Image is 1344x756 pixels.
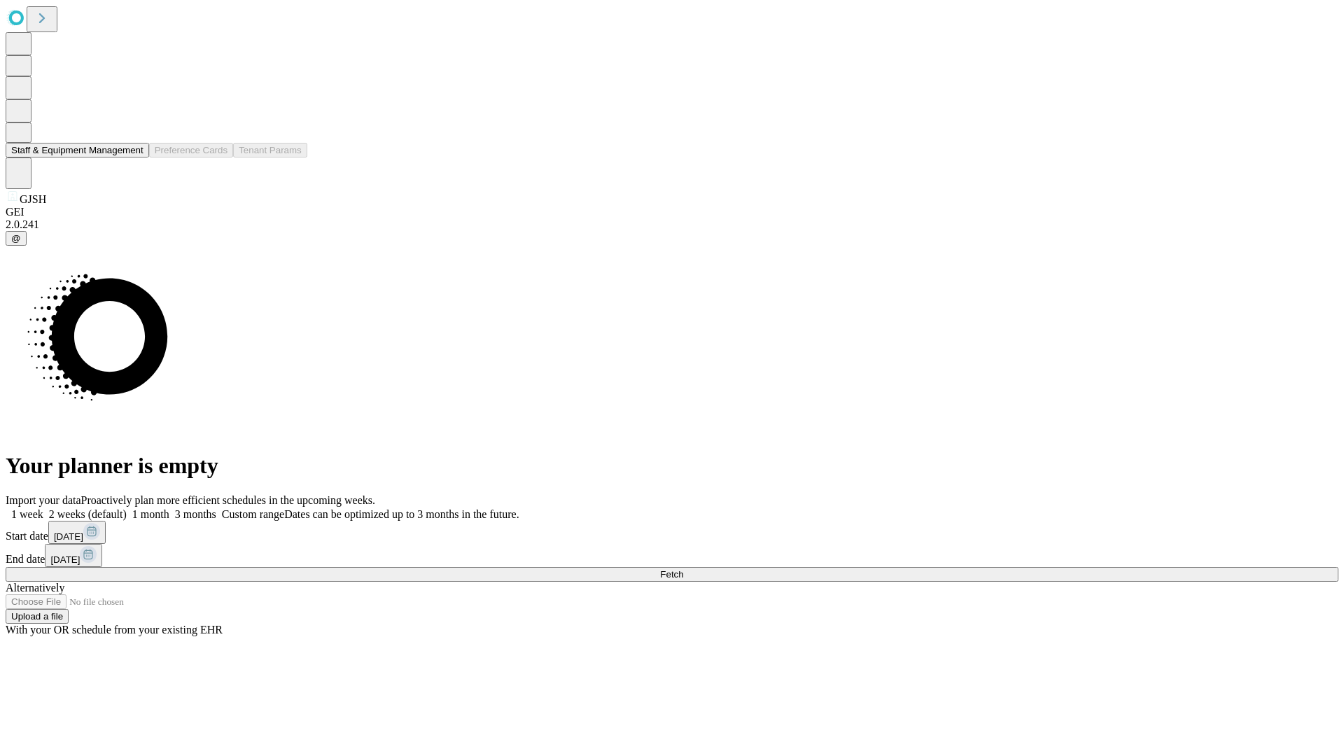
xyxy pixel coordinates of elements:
span: Alternatively [6,582,64,594]
span: 2 weeks (default) [49,508,127,520]
button: Preference Cards [149,143,233,157]
button: Staff & Equipment Management [6,143,149,157]
button: @ [6,231,27,246]
span: With your OR schedule from your existing EHR [6,624,223,636]
div: GEI [6,206,1338,218]
button: [DATE] [45,544,102,567]
span: 1 week [11,508,43,520]
span: [DATE] [50,554,80,565]
span: Dates can be optimized up to 3 months in the future. [284,508,519,520]
span: Fetch [660,569,683,580]
span: 3 months [175,508,216,520]
div: Start date [6,521,1338,544]
button: Upload a file [6,609,69,624]
button: Fetch [6,567,1338,582]
div: End date [6,544,1338,567]
span: Custom range [222,508,284,520]
span: 1 month [132,508,169,520]
button: Tenant Params [233,143,307,157]
span: [DATE] [54,531,83,542]
span: Import your data [6,494,81,506]
h1: Your planner is empty [6,453,1338,479]
button: [DATE] [48,521,106,544]
div: 2.0.241 [6,218,1338,231]
span: Proactively plan more efficient schedules in the upcoming weeks. [81,494,375,506]
span: @ [11,233,21,244]
span: GJSH [20,193,46,205]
